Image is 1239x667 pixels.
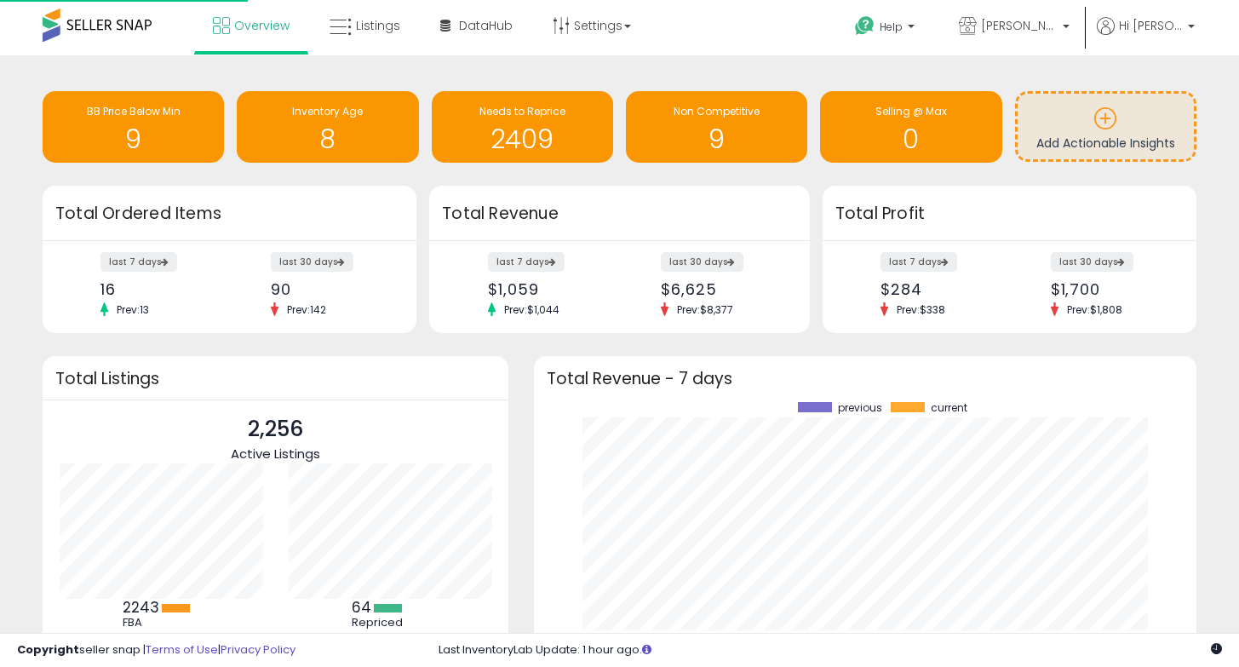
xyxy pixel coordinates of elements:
span: [PERSON_NAME] Products [981,17,1058,34]
div: Last InventoryLab Update: 1 hour ago. [439,642,1222,658]
h3: Total Ordered Items [55,202,404,226]
span: Listings [356,17,400,34]
h3: Total Listings [55,372,496,385]
a: Privacy Policy [221,641,295,658]
a: BB Price Below Min 9 [43,91,224,163]
a: Needs to Reprice 2409 [432,91,613,163]
div: 16 [100,280,216,298]
span: Active Listings [231,445,320,463]
strong: Copyright [17,641,79,658]
span: BB Price Below Min [87,104,181,118]
p: 2,256 [231,413,320,446]
h3: Total Revenue [442,202,797,226]
b: 2243 [123,597,159,618]
label: last 7 days [100,252,177,272]
span: Prev: $1,044 [496,302,568,317]
i: Click here to read more about un-synced listings. [642,644,651,655]
span: previous [838,402,882,414]
span: Needs to Reprice [479,104,565,118]
span: Prev: $1,808 [1058,302,1131,317]
div: seller snap | | [17,642,295,658]
div: $1,700 [1051,280,1167,298]
span: Inventory Age [292,104,363,118]
a: Add Actionable Insights [1018,94,1194,159]
span: Prev: 142 [278,302,335,317]
div: FBA [123,616,199,630]
h1: 0 [829,125,993,153]
div: $1,059 [488,280,606,298]
a: Help [841,3,932,55]
a: Inventory Age 8 [237,91,418,163]
h1: 9 [634,125,799,153]
h1: 2409 [440,125,605,153]
h3: Total Revenue - 7 days [547,372,1184,385]
span: Non Competitive [674,104,760,118]
span: Add Actionable Insights [1036,135,1175,152]
a: Hi [PERSON_NAME] [1097,17,1195,55]
label: last 30 days [271,252,353,272]
label: last 30 days [1051,252,1133,272]
a: Non Competitive 9 [626,91,807,163]
div: 90 [271,280,387,298]
div: Repriced [352,616,428,630]
h1: 8 [245,125,410,153]
h1: 9 [51,125,215,153]
label: last 30 days [661,252,743,272]
h3: Total Profit [835,202,1184,226]
i: Get Help [854,15,875,37]
b: 64 [352,597,371,618]
a: Selling @ Max 0 [820,91,1001,163]
span: DataHub [459,17,513,34]
div: $6,625 [661,280,779,298]
a: Terms of Use [146,641,218,658]
span: Help [880,20,903,34]
span: Overview [234,17,290,34]
label: last 7 days [880,252,957,272]
span: Prev: $8,377 [668,302,742,317]
span: Prev: $338 [888,302,954,317]
span: Prev: 13 [108,302,158,317]
label: last 7 days [488,252,565,272]
span: Hi [PERSON_NAME] [1119,17,1183,34]
div: $284 [880,280,996,298]
span: Selling @ Max [875,104,947,118]
span: current [931,402,967,414]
